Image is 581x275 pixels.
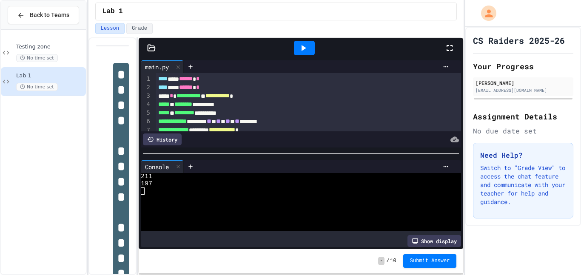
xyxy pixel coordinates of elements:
div: [PERSON_NAME] [476,79,571,87]
p: Switch to "Grade View" to access the chat feature and communicate with your teacher for help and ... [480,164,566,206]
span: Lab 1 [16,72,84,79]
span: - [378,257,384,265]
h2: Assignment Details [473,111,573,122]
span: 211 [141,173,152,180]
div: 4 [141,100,151,109]
div: 7 [141,126,151,135]
span: Testing zone [16,43,84,51]
span: Lab 1 [103,6,123,17]
h1: CS Raiders 2025-26 [473,34,565,46]
span: / [386,258,389,264]
span: Back to Teams [30,11,69,20]
div: 1 [141,75,151,83]
h2: Your Progress [473,60,573,72]
div: History [143,133,182,145]
div: My Account [472,3,498,23]
div: No due date set [473,126,573,136]
div: [EMAIL_ADDRESS][DOMAIN_NAME] [476,87,571,94]
span: 197 [141,180,152,187]
span: Submit Answer [410,258,450,264]
span: 10 [390,258,396,264]
span: No time set [16,54,58,62]
button: Grade [126,23,153,34]
div: main.py [141,60,184,73]
div: Console [141,162,173,171]
div: 5 [141,109,151,117]
button: Back to Teams [8,6,79,24]
button: Lesson [95,23,125,34]
div: 6 [141,117,151,126]
div: 3 [141,92,151,100]
div: Console [141,160,184,173]
div: 2 [141,83,151,92]
div: main.py [141,62,173,71]
div: Show display [407,235,461,247]
h3: Need Help? [480,150,566,160]
span: No time set [16,83,58,91]
button: Submit Answer [403,254,457,268]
